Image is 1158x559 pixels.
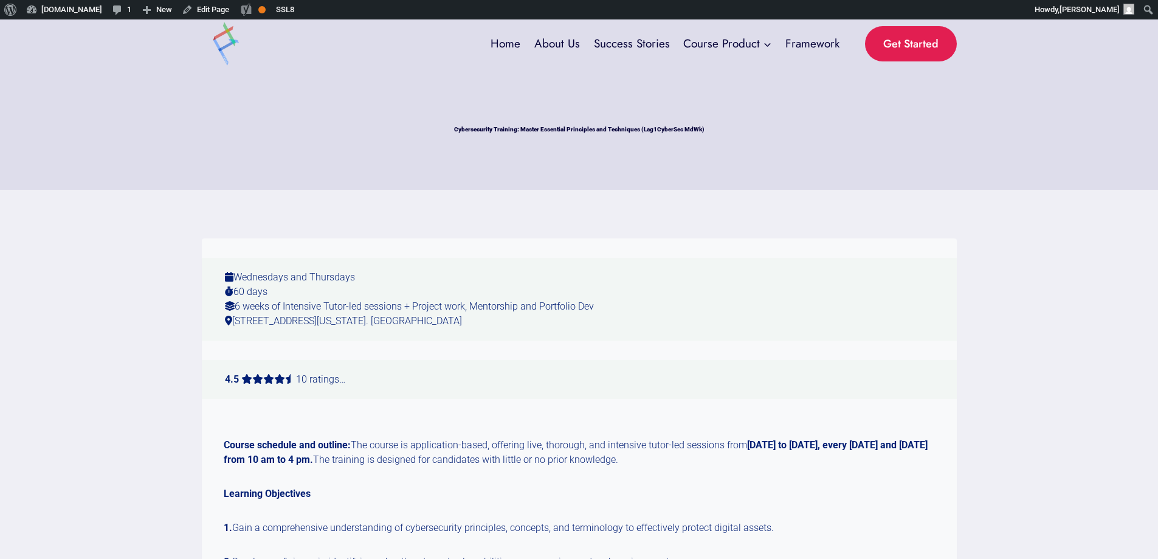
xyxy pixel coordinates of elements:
[224,488,311,499] strong: Learning Objectives
[677,27,779,60] a: Course Product
[258,6,266,13] div: OK
[1060,5,1120,14] span: [PERSON_NAME]
[683,35,771,53] span: Course Product
[224,439,351,451] strong: Course schedule and outline:
[202,258,957,341] p: Wednesdays and Thursdays 60 days 6 weeks of Intensive Tutor-led sessions + Project work, Mentorsh...
[865,26,957,62] a: Get Started
[454,125,705,134] h1: Cybersecurity Training: Master Essential Principles and Techniques (Lag1CyberSec MdWk)
[202,360,957,399] p: 10 ratings…
[527,27,587,60] a: About Us
[779,27,847,60] a: Framework
[224,522,232,533] strong: 1.
[202,19,250,68] img: pqplusms.com
[484,27,847,60] nav: Primary Navigation
[225,373,239,385] strong: 4.5
[224,438,935,467] p: The course is application-based, offering live, thorough, and intensive tutor-led sessions from T...
[224,521,935,535] p: Gain a comprehensive understanding of cybersecurity principles, concepts, and terminology to effe...
[484,27,528,60] a: Home
[587,27,677,60] a: Success Stories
